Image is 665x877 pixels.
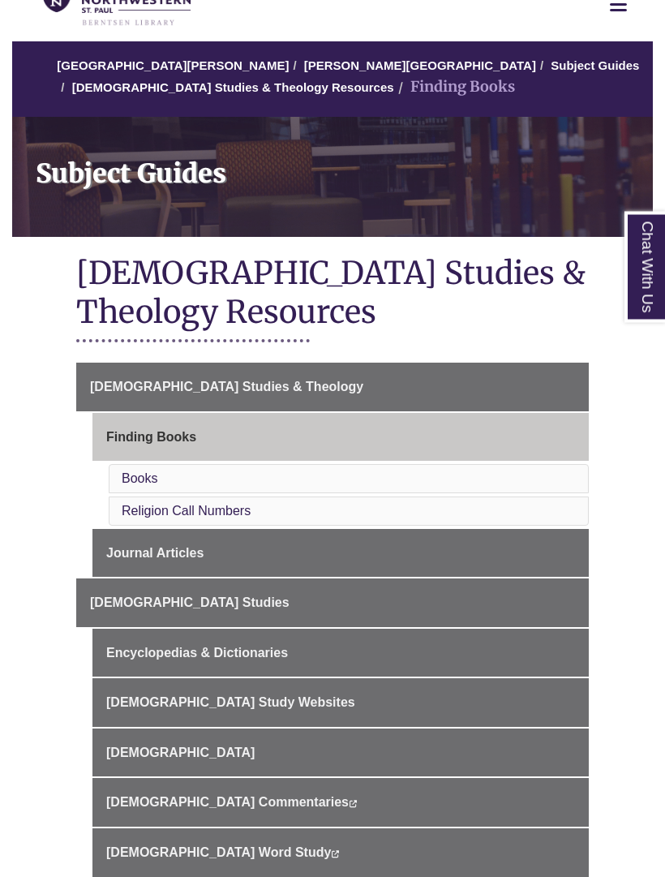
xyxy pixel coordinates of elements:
span: [DEMOGRAPHIC_DATA] Studies [90,596,290,610]
a: Religion Call Numbers [122,505,251,518]
a: Finding Books [92,414,589,462]
a: Subject Guides [551,59,639,73]
a: [DEMOGRAPHIC_DATA] Commentaries [92,779,589,828]
a: [DEMOGRAPHIC_DATA] [92,729,589,778]
li: Finding Books [394,76,515,100]
a: [DEMOGRAPHIC_DATA] Studies [76,579,589,628]
a: Books [122,472,157,486]
a: Subject Guides [12,118,653,238]
i: This link opens in a new window [331,851,340,858]
a: [DEMOGRAPHIC_DATA] Studies & Theology [76,363,589,412]
a: Journal Articles [92,530,589,578]
h1: Subject Guides [25,118,653,217]
a: [PERSON_NAME][GEOGRAPHIC_DATA] [304,59,536,73]
i: This link opens in a new window [349,801,358,808]
h1: [DEMOGRAPHIC_DATA] Studies & Theology Resources [76,254,589,336]
a: [DEMOGRAPHIC_DATA] Study Websites [92,679,589,728]
a: [GEOGRAPHIC_DATA][PERSON_NAME] [57,59,289,73]
a: Encyclopedias & Dictionaries [92,630,589,678]
a: [DEMOGRAPHIC_DATA] Studies & Theology Resources [72,81,394,95]
span: [DEMOGRAPHIC_DATA] Studies & Theology [90,380,363,394]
